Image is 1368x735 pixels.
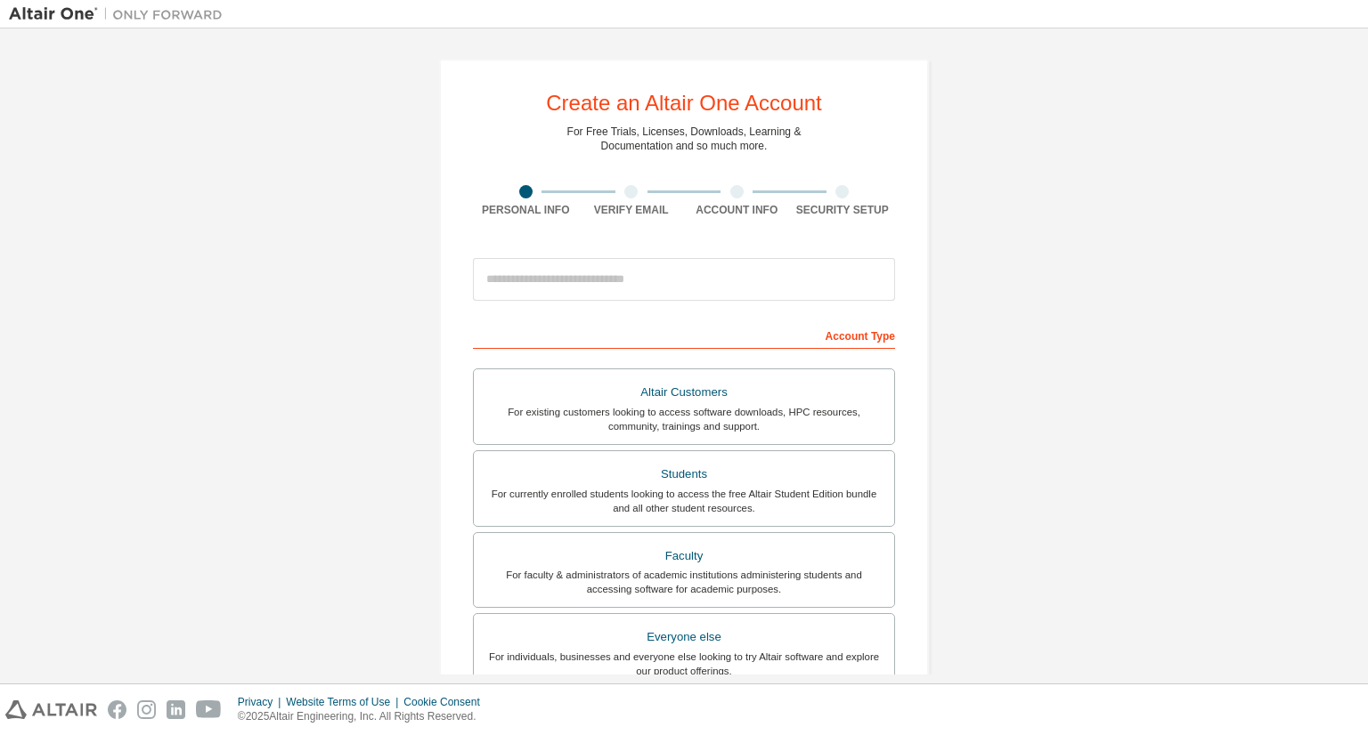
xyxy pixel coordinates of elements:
[484,650,883,678] div: For individuals, businesses and everyone else looking to try Altair software and explore our prod...
[473,203,579,217] div: Personal Info
[790,203,896,217] div: Security Setup
[238,695,286,709] div: Privacy
[9,5,232,23] img: Altair One
[473,320,895,349] div: Account Type
[137,700,156,719] img: instagram.svg
[484,380,883,405] div: Altair Customers
[196,700,222,719] img: youtube.svg
[108,700,126,719] img: facebook.svg
[484,568,883,596] div: For faculty & administrators of academic institutions administering students and accessing softwa...
[238,709,491,724] p: © 2025 Altair Engineering, Inc. All Rights Reserved.
[546,93,822,114] div: Create an Altair One Account
[5,700,97,719] img: altair_logo.svg
[684,203,790,217] div: Account Info
[484,487,883,515] div: For currently enrolled students looking to access the free Altair Student Edition bundle and all ...
[167,700,185,719] img: linkedin.svg
[567,125,802,153] div: For Free Trials, Licenses, Downloads, Learning & Documentation and so much more.
[484,625,883,650] div: Everyone else
[484,544,883,569] div: Faculty
[403,695,490,709] div: Cookie Consent
[286,695,403,709] div: Website Terms of Use
[579,203,685,217] div: Verify Email
[484,405,883,433] div: For existing customers looking to access software downloads, HPC resources, community, trainings ...
[484,462,883,487] div: Students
